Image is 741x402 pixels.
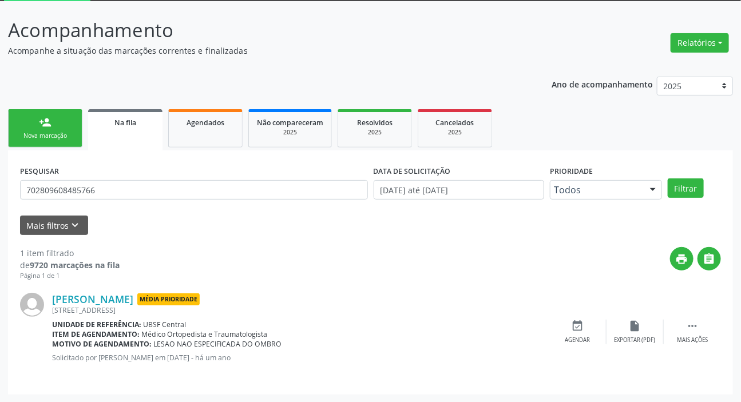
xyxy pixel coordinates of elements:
div: Mais ações [677,336,708,344]
div: [STREET_ADDRESS] [52,305,549,315]
span: Agendados [187,118,224,128]
input: Nome, CNS [20,180,368,200]
p: Acompanhamento [8,16,516,45]
button: Filtrar [668,178,704,198]
i: insert_drive_file [629,320,641,332]
i:  [686,320,699,332]
span: LESAO NAO ESPECIFICADA DO OMBRO [154,339,282,349]
div: 2025 [426,128,484,137]
div: 1 item filtrado [20,247,120,259]
div: Exportar (PDF) [615,336,656,344]
span: UBSF Central [144,320,187,329]
i: print [676,253,688,265]
div: Nova marcação [17,132,74,140]
div: de [20,259,120,271]
button: Mais filtroskeyboard_arrow_down [20,216,88,236]
div: 2025 [257,128,323,137]
strong: 9720 marcações na fila [30,260,120,270]
b: Item de agendamento: [52,329,140,339]
span: Resolvidos [357,118,393,128]
i:  [703,253,716,265]
label: Prioridade [550,162,593,180]
button:  [698,247,721,270]
p: Ano de acompanhamento [552,77,653,91]
button: Relatórios [671,33,729,53]
label: PESQUISAR [20,162,59,180]
div: Página 1 de 1 [20,271,120,281]
b: Unidade de referência: [52,320,141,329]
i: keyboard_arrow_down [69,219,82,232]
a: [PERSON_NAME] [52,293,133,305]
span: Todos [554,184,639,196]
div: 2025 [346,128,403,137]
span: Cancelados [436,118,474,128]
span: Não compareceram [257,118,323,128]
span: Na fila [114,118,136,128]
div: person_add [39,116,51,129]
button: print [670,247,694,270]
p: Solicitado por [PERSON_NAME] em [DATE] - há um ano [52,353,549,363]
input: Selecione um intervalo [374,180,545,200]
b: Motivo de agendamento: [52,339,152,349]
img: img [20,293,44,317]
span: Média Prioridade [137,293,200,305]
i: event_available [572,320,584,332]
div: Agendar [565,336,591,344]
p: Acompanhe a situação das marcações correntes e finalizadas [8,45,516,57]
label: DATA DE SOLICITAÇÃO [374,162,451,180]
span: Médico Ortopedista e Traumatologista [142,329,268,339]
